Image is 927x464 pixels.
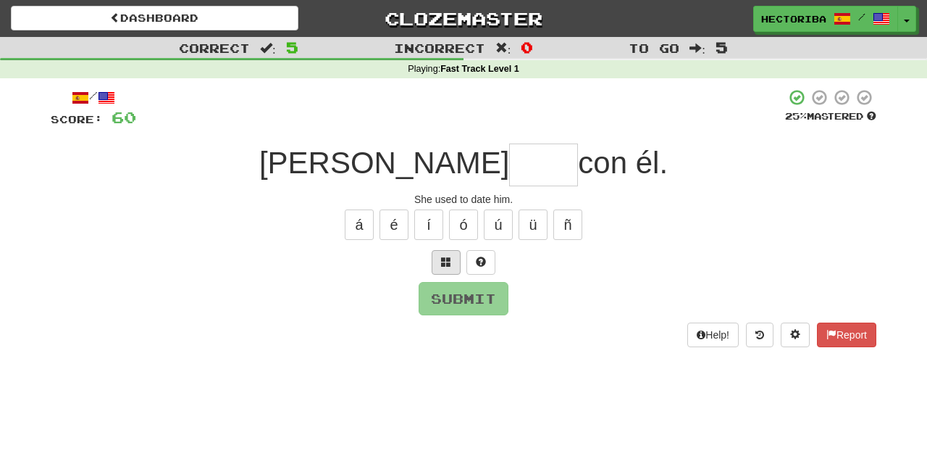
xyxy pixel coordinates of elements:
button: í [414,210,443,240]
strong: Fast Track Level 1 [440,64,519,74]
button: Help! [687,323,739,347]
span: Score: [51,113,103,125]
div: She used to date him. [51,192,876,207]
a: hectoriba / [753,6,898,32]
button: é [379,210,408,240]
div: / [51,88,136,107]
div: Mastered [785,110,876,123]
button: Submit [419,282,508,315]
span: : [260,42,276,54]
span: Correct [179,41,250,55]
span: : [495,42,511,54]
button: Report [817,323,876,347]
span: To go [629,41,679,55]
button: ó [449,210,478,240]
button: ú [484,210,513,240]
span: : [689,42,705,54]
span: 5 [716,38,728,56]
span: 60 [112,108,136,126]
a: Clozemaster [320,6,608,31]
a: Dashboard [11,6,298,30]
span: Incorrect [394,41,485,55]
button: ñ [553,210,582,240]
span: [PERSON_NAME] [259,146,509,180]
button: Switch sentence to multiple choice alt+p [432,250,461,275]
button: ü [519,210,548,240]
span: hectoriba [761,12,826,25]
button: Round history (alt+y) [746,323,773,347]
span: 5 [286,38,298,56]
span: 25 % [785,110,807,122]
span: con él. [578,146,668,180]
span: 0 [521,38,533,56]
button: á [345,210,374,240]
button: Single letter hint - you only get 1 per sentence and score half the points! alt+h [466,250,495,275]
span: / [858,12,865,22]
